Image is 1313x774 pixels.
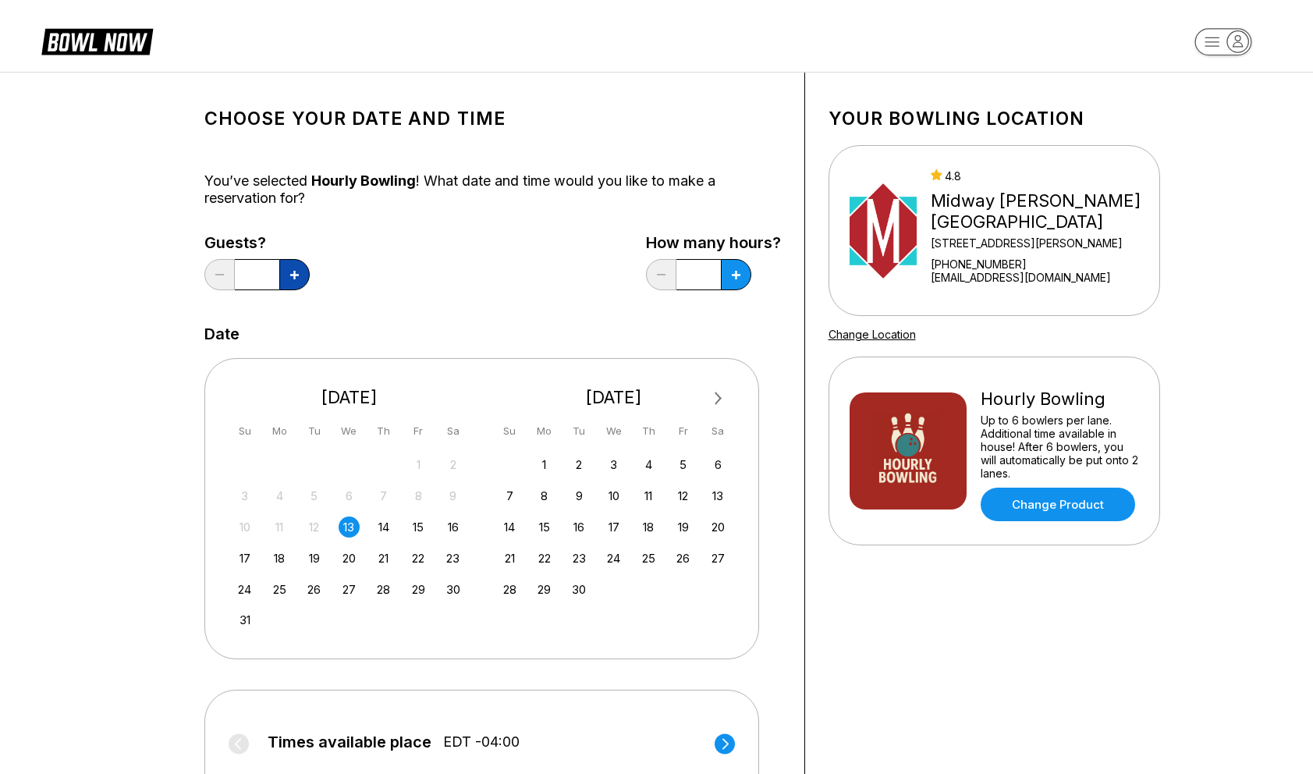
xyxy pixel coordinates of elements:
div: Tu [569,421,590,442]
div: Choose Tuesday, September 30th, 2025 [569,579,590,600]
div: Choose Saturday, September 13th, 2025 [708,485,729,506]
div: Tu [303,421,325,442]
div: Choose Wednesday, September 10th, 2025 [603,485,624,506]
div: Choose Tuesday, September 16th, 2025 [569,517,590,538]
div: Mo [534,421,555,442]
div: Choose Saturday, August 30th, 2025 [442,579,463,600]
div: Choose Wednesday, August 20th, 2025 [339,548,360,569]
div: Choose Wednesday, September 17th, 2025 [603,517,624,538]
div: Choose Friday, September 12th, 2025 [672,485,694,506]
div: Choose Monday, September 8th, 2025 [534,485,555,506]
div: month 2025-08 [232,453,467,631]
div: [DATE] [493,387,735,408]
div: Choose Tuesday, September 23rd, 2025 [569,548,590,569]
label: How many hours? [646,234,781,251]
div: Choose Sunday, September 28th, 2025 [499,579,520,600]
label: Guests? [204,234,310,251]
div: Choose Saturday, August 23rd, 2025 [442,548,463,569]
div: Not available Saturday, August 9th, 2025 [442,485,463,506]
a: [EMAIL_ADDRESS][DOMAIN_NAME] [931,271,1152,284]
div: [DATE] [229,387,470,408]
div: Choose Thursday, September 11th, 2025 [638,485,659,506]
div: Not available Monday, August 11th, 2025 [269,517,290,538]
div: Not available Friday, August 1st, 2025 [408,454,429,475]
div: Not available Sunday, August 3rd, 2025 [234,485,255,506]
div: Sa [442,421,463,442]
div: Choose Thursday, August 21st, 2025 [373,548,394,569]
div: Choose Friday, August 15th, 2025 [408,517,429,538]
div: You’ve selected ! What date and time would you like to make a reservation for? [204,172,781,207]
div: Choose Sunday, August 24th, 2025 [234,579,255,600]
div: Choose Sunday, August 31st, 2025 [234,609,255,630]
div: Fr [672,421,694,442]
div: Choose Tuesday, August 19th, 2025 [303,548,325,569]
div: Choose Monday, August 25th, 2025 [269,579,290,600]
h1: Your bowling location [829,108,1160,130]
h1: Choose your Date and time [204,108,781,130]
div: Choose Thursday, August 28th, 2025 [373,579,394,600]
div: [STREET_ADDRESS][PERSON_NAME] [931,236,1152,250]
div: Choose Monday, September 1st, 2025 [534,454,555,475]
span: Times available place [268,733,431,751]
div: Choose Saturday, September 6th, 2025 [708,454,729,475]
div: Hourly Bowling [981,389,1139,410]
div: Not available Thursday, August 7th, 2025 [373,485,394,506]
span: Hourly Bowling [311,172,416,189]
span: EDT -04:00 [443,733,520,751]
label: Date [204,325,240,343]
div: Su [234,421,255,442]
div: Choose Friday, September 5th, 2025 [672,454,694,475]
a: Change Product [981,488,1135,521]
div: Choose Thursday, September 18th, 2025 [638,517,659,538]
div: Choose Monday, September 22nd, 2025 [534,548,555,569]
div: Not available Tuesday, August 5th, 2025 [303,485,325,506]
div: Choose Tuesday, September 9th, 2025 [569,485,590,506]
div: Not available Sunday, August 10th, 2025 [234,517,255,538]
div: Not available Tuesday, August 12th, 2025 [303,517,325,538]
div: Choose Saturday, September 20th, 2025 [708,517,729,538]
div: Choose Saturday, August 16th, 2025 [442,517,463,538]
div: Choose Sunday, September 7th, 2025 [499,485,520,506]
div: Not available Saturday, August 2nd, 2025 [442,454,463,475]
img: Hourly Bowling [850,392,967,509]
a: Change Location [829,328,916,341]
div: Not available Monday, August 4th, 2025 [269,485,290,506]
div: Choose Wednesday, September 3rd, 2025 [603,454,624,475]
img: Midway Bowling - Carlisle [850,172,917,289]
div: Choose Sunday, September 21st, 2025 [499,548,520,569]
div: [PHONE_NUMBER] [931,257,1152,271]
div: Choose Sunday, August 17th, 2025 [234,548,255,569]
div: Midway [PERSON_NAME][GEOGRAPHIC_DATA] [931,190,1152,233]
div: Not available Friday, August 8th, 2025 [408,485,429,506]
div: We [339,421,360,442]
div: month 2025-09 [497,453,731,600]
div: Choose Friday, August 29th, 2025 [408,579,429,600]
button: Next Month [706,386,731,411]
div: Choose Tuesday, August 26th, 2025 [303,579,325,600]
div: Choose Sunday, September 14th, 2025 [499,517,520,538]
div: Choose Wednesday, September 24th, 2025 [603,548,624,569]
div: Choose Tuesday, September 2nd, 2025 [569,454,590,475]
div: Not available Wednesday, August 6th, 2025 [339,485,360,506]
div: Su [499,421,520,442]
div: Choose Wednesday, August 13th, 2025 [339,517,360,538]
div: Mo [269,421,290,442]
div: Fr [408,421,429,442]
div: Choose Friday, September 19th, 2025 [672,517,694,538]
div: Choose Thursday, August 14th, 2025 [373,517,394,538]
div: We [603,421,624,442]
div: Choose Monday, September 15th, 2025 [534,517,555,538]
div: Choose Friday, August 22nd, 2025 [408,548,429,569]
div: Th [373,421,394,442]
div: Th [638,421,659,442]
div: Choose Thursday, September 25th, 2025 [638,548,659,569]
div: Choose Friday, September 26th, 2025 [672,548,694,569]
div: Choose Saturday, September 27th, 2025 [708,548,729,569]
div: Sa [708,421,729,442]
div: Choose Wednesday, August 27th, 2025 [339,579,360,600]
div: Choose Monday, September 29th, 2025 [534,579,555,600]
div: Up to 6 bowlers per lane. Additional time available in house! After 6 bowlers, you will automatic... [981,414,1139,480]
div: Choose Thursday, September 4th, 2025 [638,454,659,475]
div: 4.8 [931,169,1152,183]
div: Choose Monday, August 18th, 2025 [269,548,290,569]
